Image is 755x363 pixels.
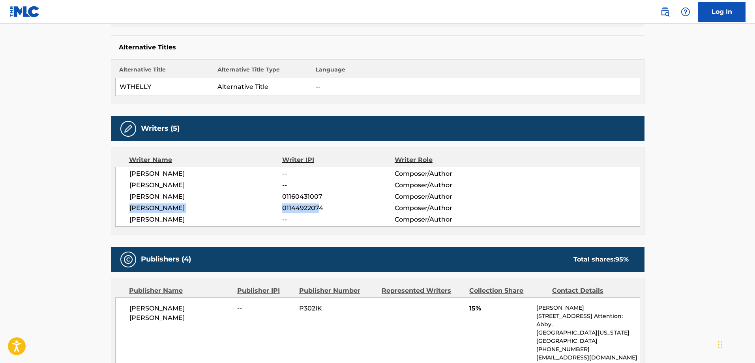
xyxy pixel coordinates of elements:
[129,169,283,179] span: [PERSON_NAME]
[9,6,40,17] img: MLC Logo
[660,7,670,17] img: search
[536,337,639,345] p: [GEOGRAPHIC_DATA]
[536,329,639,337] p: [GEOGRAPHIC_DATA][US_STATE]
[536,312,639,329] p: [STREET_ADDRESS] Attention: Abby,
[282,215,394,224] span: --
[129,181,283,190] span: [PERSON_NAME]
[573,255,629,264] div: Total shares:
[299,286,376,295] div: Publisher Number
[395,155,497,165] div: Writer Role
[214,66,312,78] th: Alternative Title Type
[716,325,755,363] iframe: Chat Widget
[115,66,214,78] th: Alternative Title
[282,203,394,213] span: 01144922074
[678,4,693,20] div: Help
[237,286,293,295] div: Publisher IPI
[536,345,639,354] p: [PHONE_NUMBER]
[395,215,497,224] span: Composer/Author
[129,286,231,295] div: Publisher Name
[395,169,497,179] span: Composer/Author
[716,325,755,363] div: Widget chat
[536,304,639,312] p: [PERSON_NAME]
[552,286,629,295] div: Contact Details
[129,203,283,213] span: [PERSON_NAME]
[129,215,283,224] span: [PERSON_NAME]
[282,169,394,179] span: --
[129,155,283,165] div: Writer Name
[698,2,746,22] a: Log In
[718,333,723,357] div: Trascina
[124,124,133,134] img: Writers
[237,304,293,313] span: --
[129,304,232,323] span: [PERSON_NAME] [PERSON_NAME]
[469,304,530,313] span: 15%
[119,43,637,51] h5: Alternative Titles
[615,256,629,263] span: 95 %
[141,255,191,264] h5: Publishers (4)
[681,7,690,17] img: help
[115,78,214,96] td: WTHELLY
[129,192,283,201] span: [PERSON_NAME]
[141,124,180,133] h5: Writers (5)
[282,181,394,190] span: --
[536,354,639,362] p: [EMAIL_ADDRESS][DOMAIN_NAME]
[312,78,640,96] td: --
[124,255,133,264] img: Publishers
[382,286,463,295] div: Represented Writers
[395,181,497,190] span: Composer/Author
[657,4,673,20] a: Public Search
[282,155,395,165] div: Writer IPI
[469,286,546,295] div: Collection Share
[395,192,497,201] span: Composer/Author
[312,66,640,78] th: Language
[395,203,497,213] span: Composer/Author
[282,192,394,201] span: 01160431007
[299,304,376,313] span: P302IK
[214,78,312,96] td: Alternative Title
